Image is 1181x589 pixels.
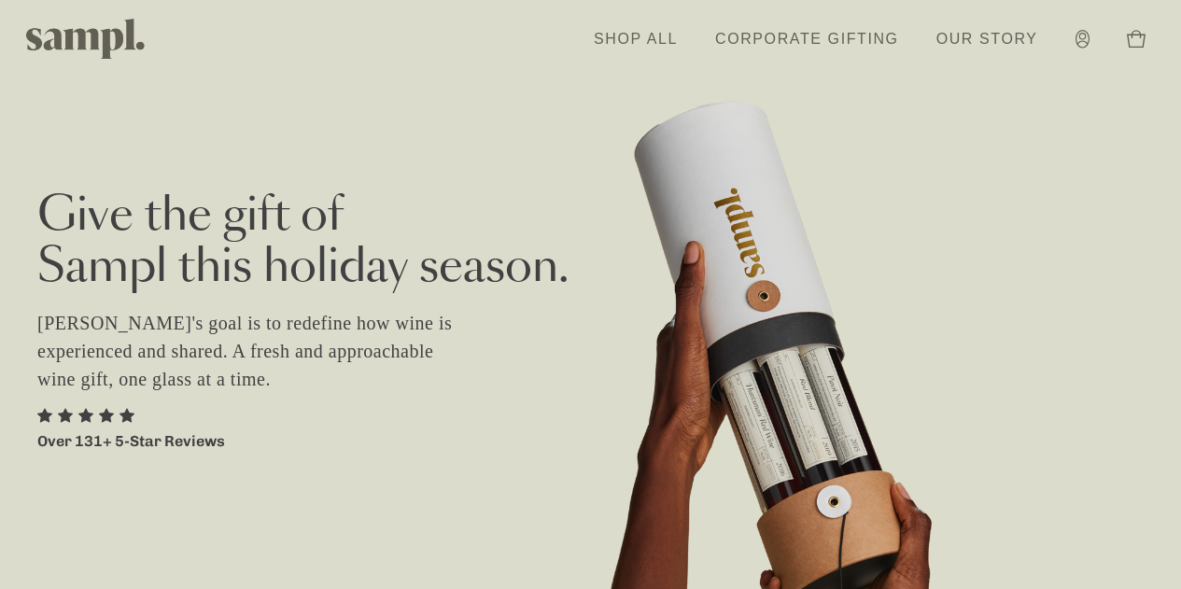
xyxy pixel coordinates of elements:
img: Sampl logo [26,19,146,59]
h2: Give the gift of Sampl this holiday season. [37,191,1144,294]
a: Shop All [584,19,687,60]
p: [PERSON_NAME]'s goal is to redefine how wine is experienced and shared. A fresh and approachable ... [37,309,476,393]
a: Corporate Gifting [706,19,908,60]
a: Our Story [927,19,1047,60]
p: Over 131+ 5-Star Reviews [37,430,225,453]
